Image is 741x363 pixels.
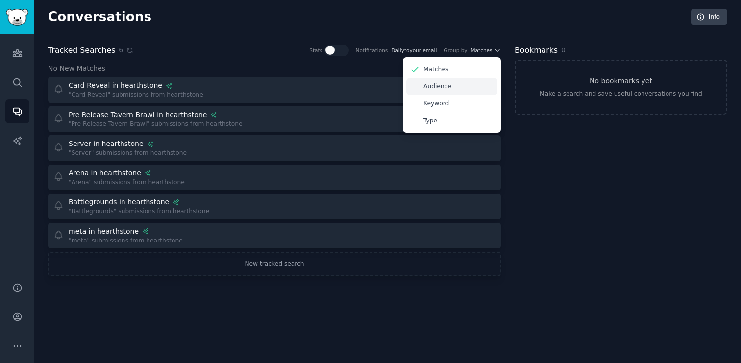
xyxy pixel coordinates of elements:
[69,149,187,158] div: "Server" submissions from hearthstone
[540,90,702,98] div: Make a search and save useful conversations you find
[48,77,501,103] a: Card Reveal in hearthstone"Card Reveal" submissions from hearthstone
[69,139,144,149] div: Server in hearthstone
[561,46,566,54] span: 0
[471,47,493,54] span: Matches
[6,9,28,26] img: GummySearch logo
[48,45,115,57] h2: Tracked Searches
[444,47,467,54] div: Group by
[69,168,141,178] div: Arena in hearthstone
[590,76,652,86] h3: No bookmarks yet
[48,165,501,191] a: Arena in hearthstone"Arena" submissions from hearthstone
[423,99,449,108] p: Keyword
[691,9,727,25] a: Info
[48,106,501,132] a: Pre Release Tavern Brawl in hearthstone"Pre Release Tavern Brawl" submissions from hearthstone
[48,9,151,25] h2: Conversations
[471,47,501,54] button: Matches
[515,45,558,57] h2: Bookmarks
[423,117,437,125] p: Type
[48,252,501,276] a: New tracked search
[69,197,169,207] div: Battlegrounds in hearthstone
[69,110,207,120] div: Pre Release Tavern Brawl in hearthstone
[309,47,322,54] div: Stats
[423,65,448,74] p: Matches
[69,178,185,187] div: "Arena" submissions from hearthstone
[356,47,388,54] div: Notifications
[69,91,203,99] div: "Card Reveal" submissions from hearthstone
[69,237,183,245] div: "meta" submissions from hearthstone
[69,80,162,91] div: Card Reveal in hearthstone
[48,194,501,219] a: Battlegrounds in hearthstone"Battlegrounds" submissions from hearthstone
[69,226,139,237] div: meta in hearthstone
[119,45,123,55] span: 6
[423,82,451,91] p: Audience
[515,60,727,115] a: No bookmarks yetMake a search and save useful conversations you find
[391,48,437,53] a: Dailytoyour email
[69,207,209,216] div: "Battlegrounds" submissions from hearthstone
[48,223,501,249] a: meta in hearthstone"meta" submissions from hearthstone
[48,63,105,73] span: No New Matches
[48,135,501,161] a: Server in hearthstone"Server" submissions from hearthstone
[69,120,243,129] div: "Pre Release Tavern Brawl" submissions from hearthstone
